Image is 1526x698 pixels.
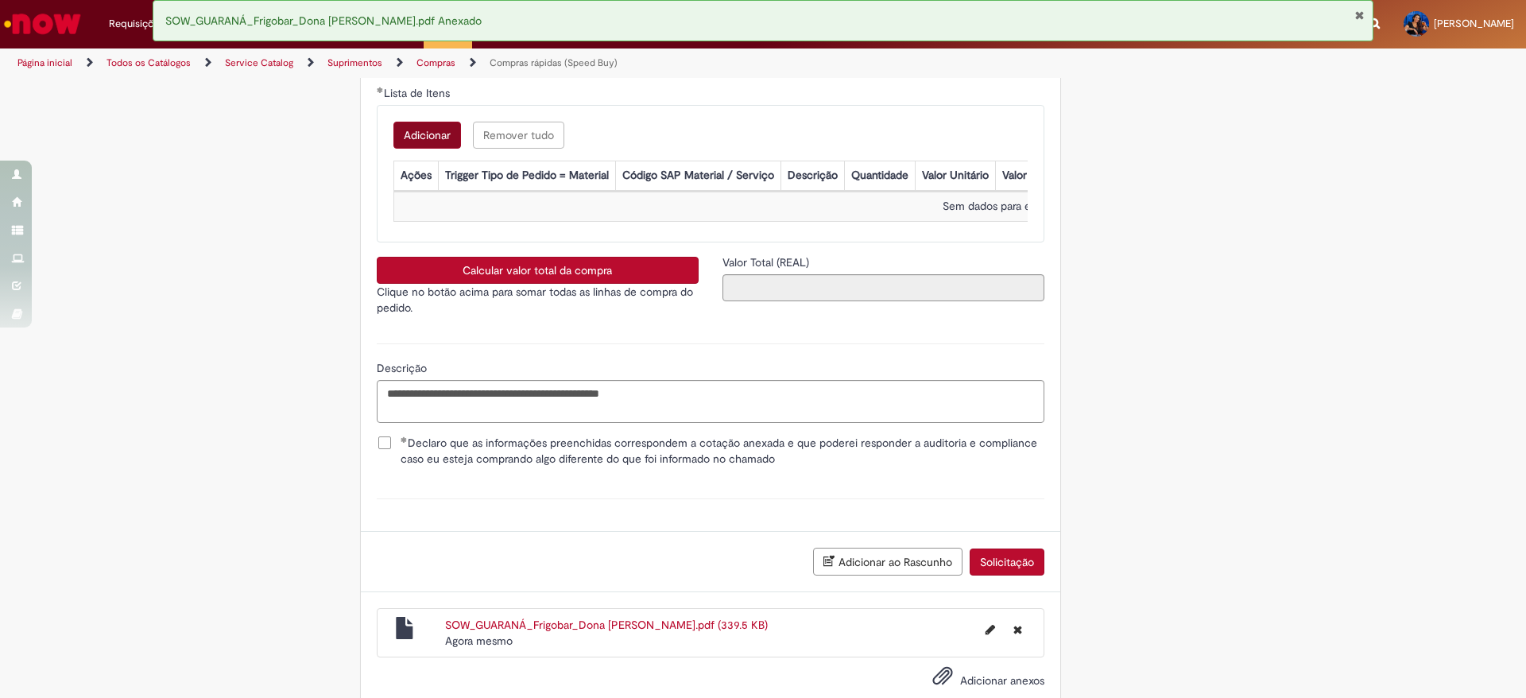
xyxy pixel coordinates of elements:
ul: Trilhas de página [12,48,1005,78]
span: Requisições [109,16,165,32]
p: Clique no botão acima para somar todas as linhas de compra do pedido. [377,284,699,316]
th: Valor Unitário [915,161,995,191]
button: Solicitação [970,549,1044,576]
img: ServiceNow [2,8,83,40]
span: Somente leitura - Valor Total (REAL) [722,255,812,270]
button: Adicionar ao Rascunho [813,548,962,576]
span: SOW_GUARANÁ_Frigobar_Dona [PERSON_NAME].pdf Anexado [165,14,482,28]
button: Excluir SOW_GUARANÁ_Frigobar_Dona Claudia.pdf [1004,617,1032,642]
th: Código SAP Material / Serviço [615,161,780,191]
label: Somente leitura - Valor Total (REAL) [722,254,812,270]
span: Declaro que as informações preenchidas correspondem a cotação anexada e que poderei responder a a... [401,435,1044,467]
th: Quantidade [844,161,915,191]
th: Trigger Tipo de Pedido = Material [438,161,615,191]
th: Valor Total Moeda [995,161,1097,191]
time: 29/09/2025 14:40:31 [445,634,513,648]
button: Calcular valor total da compra [377,257,699,284]
span: [PERSON_NAME] [1434,17,1514,30]
span: Obrigatório Preenchido [377,87,384,93]
span: Obrigatório Preenchido [401,436,408,443]
span: Agora mesmo [445,634,513,648]
a: Suprimentos [327,56,382,69]
a: Compras rápidas (Speed Buy) [490,56,618,69]
th: Descrição [780,161,844,191]
textarea: Descrição [377,380,1044,423]
button: Fechar Notificação [1354,9,1365,21]
a: Compras [416,56,455,69]
span: Adicionar anexos [960,673,1044,688]
button: Adicionar anexos [928,661,957,698]
a: SOW_GUARANÁ_Frigobar_Dona [PERSON_NAME].pdf (339.5 KB) [445,618,768,632]
button: Add a row for Lista de Itens [393,122,461,149]
a: Todos os Catálogos [107,56,191,69]
a: Página inicial [17,56,72,69]
span: Descrição [377,361,430,375]
a: Service Catalog [225,56,293,69]
th: Ações [393,161,438,191]
input: Valor Total (REAL) [722,274,1044,301]
span: Lista de Itens [384,86,453,100]
button: Editar nome de arquivo SOW_GUARANÁ_Frigobar_Dona Claudia.pdf [976,617,1005,642]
